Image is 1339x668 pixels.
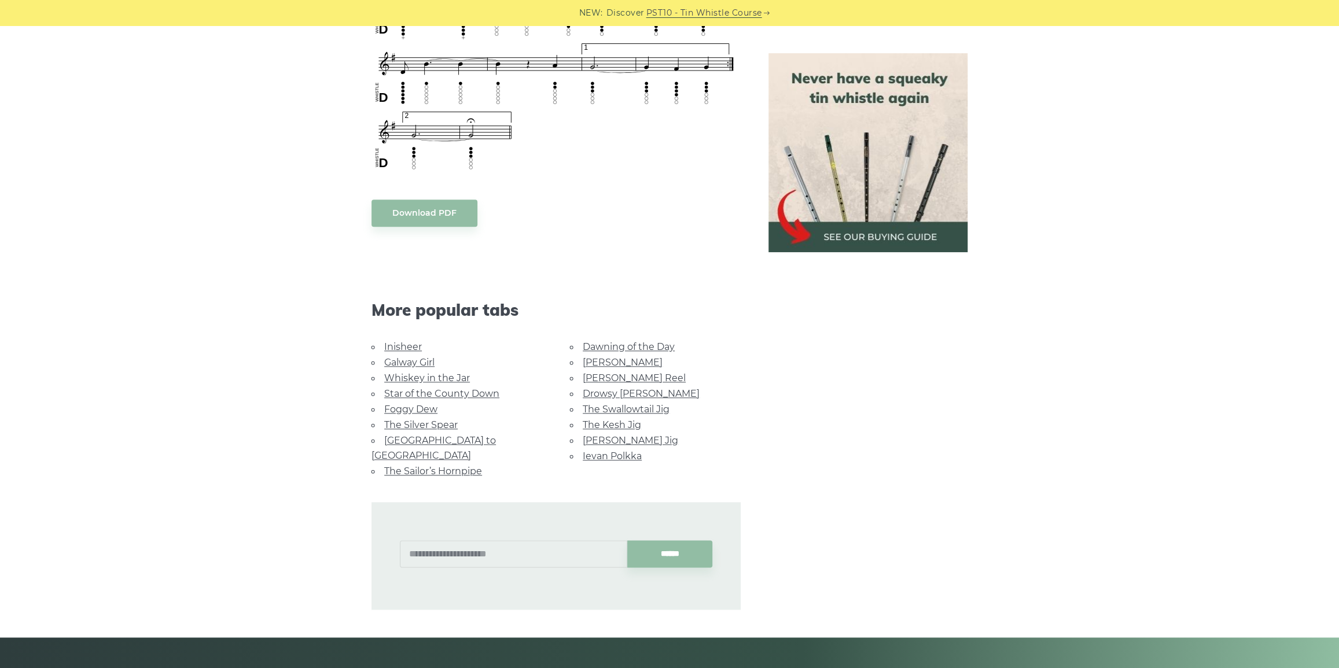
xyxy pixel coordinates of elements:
[384,341,422,352] a: Inisheer
[583,451,642,462] a: Ievan Polkka
[583,435,678,446] a: [PERSON_NAME] Jig
[371,200,477,227] a: Download PDF
[579,6,603,20] span: NEW:
[384,372,470,383] a: Whiskey in the Jar
[583,419,641,430] a: The Kesh Jig
[583,357,663,368] a: [PERSON_NAME]
[384,357,435,368] a: Galway Girl
[384,404,437,415] a: Foggy Dew
[583,404,669,415] a: The Swallowtail Jig
[583,388,700,399] a: Drowsy [PERSON_NAME]
[371,435,496,461] a: [GEOGRAPHIC_DATA] to [GEOGRAPHIC_DATA]
[768,53,968,252] img: tin whistle buying guide
[583,372,686,383] a: [PERSON_NAME] Reel
[384,388,499,399] a: Star of the County Down
[384,419,458,430] a: The Silver Spear
[384,466,482,477] a: The Sailor’s Hornpipe
[583,341,675,352] a: Dawning of the Day
[646,6,762,20] a: PST10 - Tin Whistle Course
[606,6,645,20] span: Discover
[371,300,741,320] span: More popular tabs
